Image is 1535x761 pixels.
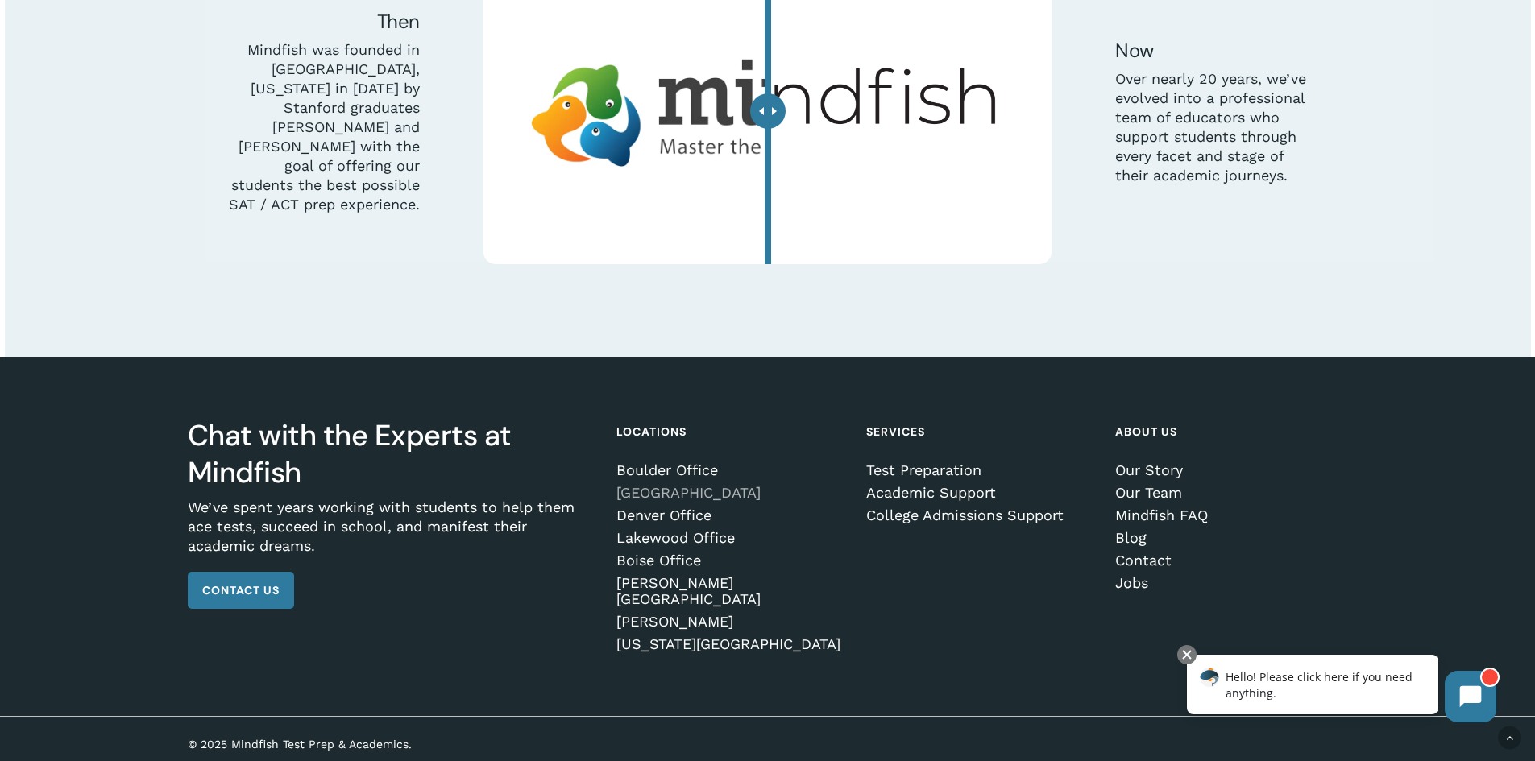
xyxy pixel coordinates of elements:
h4: About Us [1115,417,1342,446]
h4: Locations [616,417,843,446]
p: Mindfish was founded in [GEOGRAPHIC_DATA], [US_STATE] in [DATE] by Stanford graduates [PERSON_NAM... [228,40,420,214]
p: © 2025 Mindfish Test Prep & Academics. [188,735,658,753]
a: Boise Office [616,552,843,569]
p: Over nearly 20 years, we’ve evolved into a professional team of educators who support students th... [1115,69,1307,185]
a: Contact [1115,552,1342,569]
h5: Now [1115,38,1307,64]
a: [US_STATE][GEOGRAPHIC_DATA] [616,636,843,652]
a: College Admissions Support [866,507,1093,523]
a: Test Preparation [866,462,1093,478]
a: Our Team [1115,485,1342,501]
a: Denver Office [616,507,843,523]
a: [GEOGRAPHIC_DATA] [616,485,843,501]
a: [PERSON_NAME][GEOGRAPHIC_DATA] [616,575,843,607]
a: Boulder Office [616,462,843,478]
a: Mindfish FAQ [1115,507,1342,523]
h3: Chat with the Experts at Mindfish [188,417,594,491]
a: Blog [1115,530,1342,546]
a: Our Story [1115,462,1342,478]
a: Jobs [1115,575,1342,591]
a: Academic Support [866,485,1093,501]
a: Lakewood Office [616,530,843,546]
p: We’ve spent years working with students to help them ace tests, succeed in school, and manifest t... [188,498,594,572]
span: Contact Us [202,582,280,598]
iframe: Chatbot [1170,642,1512,738]
a: Contact Us [188,572,294,609]
h4: Services [866,417,1093,446]
h5: Then [228,9,420,35]
a: [PERSON_NAME] [616,614,843,630]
